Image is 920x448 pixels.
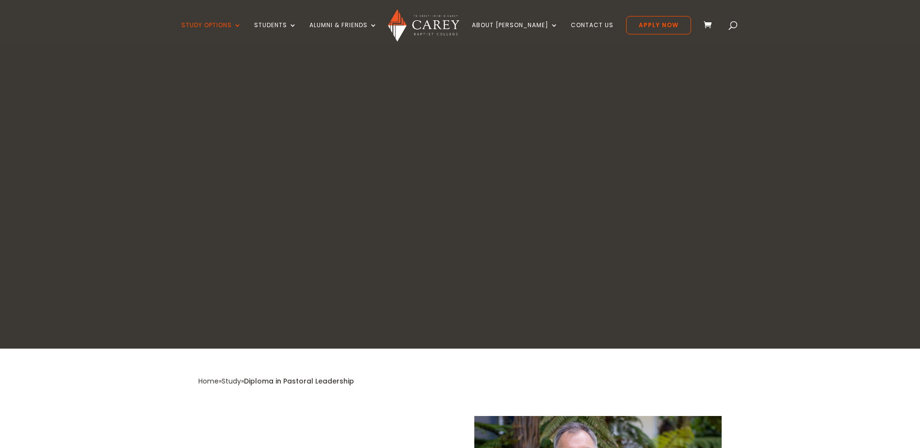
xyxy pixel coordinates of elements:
span: Diploma in Pastoral Leadership [244,376,354,386]
a: Contact Us [571,22,613,45]
a: Study Options [181,22,242,45]
a: Alumni & Friends [309,22,377,45]
a: Apply Now [626,16,691,34]
span: » » [198,376,354,386]
a: Home [198,376,219,386]
a: About [PERSON_NAME] [472,22,558,45]
a: Students [254,22,297,45]
img: Carey Baptist College [388,9,459,42]
a: Study [222,376,241,386]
